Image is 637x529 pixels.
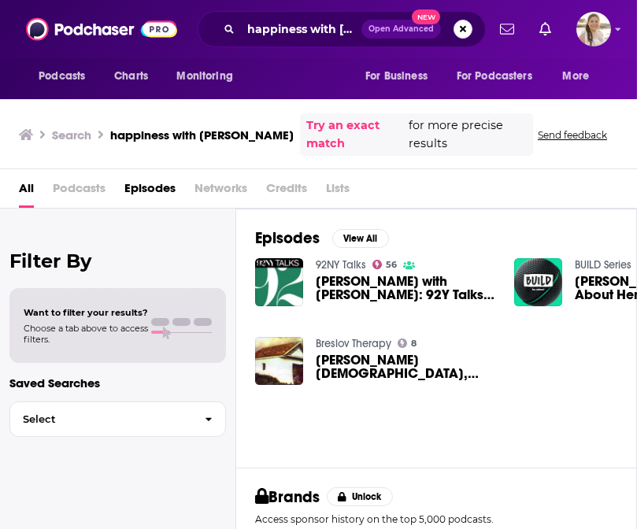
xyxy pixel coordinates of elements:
span: For Podcasters [457,65,532,87]
span: More [563,65,590,87]
p: Access sponsor history on the top 5,000 podcasts. [255,513,617,525]
h2: Filter By [9,250,226,272]
img: Podchaser - Follow, Share and Rate Podcasts [26,14,177,44]
a: Charts [104,61,157,91]
span: Want to filter your results? [24,307,148,318]
a: Show notifications dropdown [533,16,557,43]
button: Show profile menu [576,12,611,46]
a: Episodes [124,176,176,208]
span: Open Advanced [368,25,434,33]
span: Logged in as acquavie [576,12,611,46]
span: for more precise results [409,117,527,153]
a: Try an exact match [306,117,406,153]
span: 56 [386,261,397,268]
a: Breslov Therapy [316,337,391,350]
img: Likutey Halakhot, Orach Chaim, Hoda'ah #6 012-5 [255,337,303,385]
h2: Brands [255,487,320,507]
span: 8 [411,340,417,347]
span: Lists [326,176,350,208]
button: Send feedback [533,128,612,142]
button: open menu [165,61,253,91]
a: 56 [372,260,398,269]
img: Hoda Kotb Chats About Her Latest Children's Book, "You Are My Happy" [514,258,562,306]
a: EpisodesView All [255,228,389,248]
a: BUILD Series [575,258,631,272]
img: Hoda Kotb with Andy Cohen: 92Y Talks Episode 75 [255,258,303,306]
span: Charts [114,65,148,87]
span: Select [10,414,192,424]
span: Podcasts [53,176,106,208]
a: Hoda Kotb with Andy Cohen: 92Y Talks Episode 75 [316,275,495,301]
a: 92NY Talks [316,258,366,272]
a: All [19,176,34,208]
p: Saved Searches [9,375,226,390]
button: Select [9,401,226,437]
button: open menu [354,61,447,91]
span: [PERSON_NAME] with [PERSON_NAME]: 92Y Talks Episode 75 [316,275,495,301]
button: open menu [552,61,609,91]
a: 8 [398,338,417,348]
button: open menu [446,61,555,91]
h2: Episodes [255,228,320,248]
button: View All [332,229,389,248]
button: open menu [28,61,106,91]
div: Search podcasts, credits, & more... [198,11,486,47]
h3: happiness with [PERSON_NAME] [110,128,294,142]
span: Choose a tab above to access filters. [24,323,148,345]
span: New [412,9,440,24]
span: Networks [194,176,247,208]
span: Monitoring [176,65,232,87]
input: Search podcasts, credits, & more... [241,17,361,42]
img: User Profile [576,12,611,46]
a: Likutey Halakhot, Orach Chaim, Hoda'ah #6 012-5 [316,353,495,380]
a: Show notifications dropdown [494,16,520,43]
span: Podcasts [39,65,85,87]
button: Unlock [327,487,394,506]
h3: Search [52,128,91,142]
span: [PERSON_NAME][DEMOGRAPHIC_DATA], [PERSON_NAME], Hoda'ah #6 012-5 [316,353,495,380]
span: Credits [266,176,307,208]
button: Open AdvancedNew [361,20,441,39]
span: For Business [365,65,428,87]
